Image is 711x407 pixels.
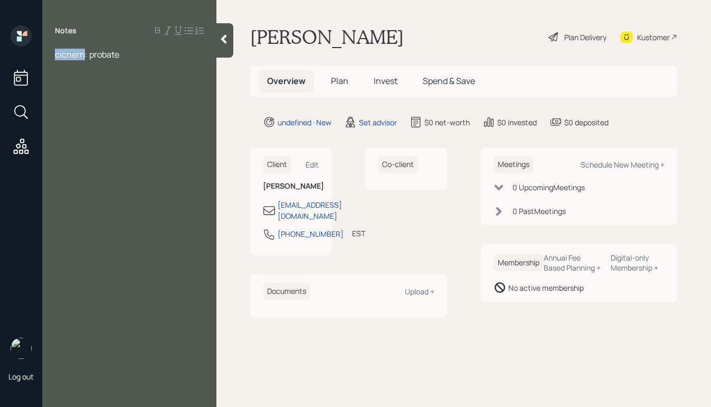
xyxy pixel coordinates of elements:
[423,75,475,87] span: Spend & Save
[331,75,348,87] span: Plan
[278,117,331,128] div: undefined · New
[278,199,342,221] div: [EMAIL_ADDRESS][DOMAIN_NAME]
[11,338,32,359] img: aleksandra-headshot.png
[263,182,319,191] h6: [PERSON_NAME]
[564,32,606,43] div: Plan Delivery
[263,283,310,300] h6: Documents
[424,117,470,128] div: $0 net-worth
[544,253,603,273] div: Annual Fee Based Planning +
[497,117,537,128] div: $0 invested
[611,253,665,273] div: Digital-only Membership +
[494,156,534,173] h6: Meetings
[8,372,34,382] div: Log out
[263,156,291,173] h6: Client
[564,117,609,128] div: $0 deposited
[405,286,434,297] div: Upload +
[55,25,77,36] label: Notes
[513,206,566,217] div: 0 Past Meeting s
[494,254,544,272] h6: Membership
[250,25,404,49] h1: [PERSON_NAME]
[55,49,119,60] span: cicnern: probate
[637,32,670,43] div: Kustomer
[374,75,397,87] span: Invest
[267,75,306,87] span: Overview
[352,228,365,239] div: EST
[508,282,584,293] div: No active membership
[513,182,585,193] div: 0 Upcoming Meeting s
[581,160,665,170] div: Schedule New Meeting +
[278,228,344,239] div: [PHONE_NUMBER]
[378,156,418,173] h6: Co-client
[306,160,319,170] div: Edit
[359,117,397,128] div: Set advisor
